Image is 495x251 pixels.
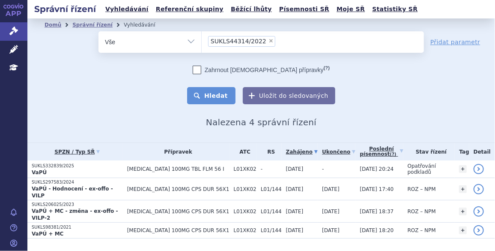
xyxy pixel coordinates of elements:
[277,3,332,15] a: Písemnosti SŘ
[261,186,282,192] span: L01/144
[408,163,436,175] span: Opatřování podkladů
[322,227,340,233] span: [DATE]
[322,186,340,192] span: [DATE]
[370,3,420,15] a: Statistiky SŘ
[459,227,467,234] a: +
[474,164,484,174] a: detail
[187,87,236,104] button: Hledat
[243,87,335,104] button: Uložit do sledovaných
[32,179,123,185] p: SUKLS297583/2024
[322,146,355,158] a: Ukončeno
[230,143,256,160] th: ATC
[360,227,394,233] span: [DATE] 18:20
[127,209,230,215] span: [MEDICAL_DATA] 100MG CPS DUR 56X1
[469,143,495,160] th: Detail
[360,143,403,160] a: Poslednípísemnost(?)
[32,186,113,199] strong: VaPÚ - Hodnocení - ex-offo - VILP
[286,166,304,172] span: [DATE]
[322,166,324,172] span: -
[127,186,230,192] span: [MEDICAL_DATA] 100MG CPS DUR 56X1
[360,209,394,215] span: [DATE] 18:37
[234,227,256,233] span: L01XK02
[403,143,455,160] th: Stav řízení
[268,38,274,43] span: ×
[430,38,480,46] a: Přidat parametr
[261,227,282,233] span: L01/144
[234,209,256,215] span: L01XK02
[261,166,282,172] span: -
[32,163,123,169] p: SUKLS332839/2025
[228,3,274,15] a: Běžící lhůty
[32,224,123,230] p: SUKLS98381/2021
[27,3,103,15] h2: Správní řízení
[390,152,397,157] abbr: (?)
[234,186,256,192] span: L01XK02
[459,165,467,173] a: +
[72,22,113,28] a: Správní řízení
[153,3,226,15] a: Referenční skupiny
[45,22,61,28] a: Domů
[334,3,367,15] a: Moje SŘ
[32,169,47,175] strong: VaPÚ
[286,209,304,215] span: [DATE]
[123,143,230,160] th: Přípravek
[474,225,484,236] a: detail
[322,209,340,215] span: [DATE]
[408,186,436,192] span: ROZ – NPM
[256,143,282,160] th: RS
[193,66,330,74] label: Zahrnout [DEMOGRAPHIC_DATA] přípravky
[286,186,304,192] span: [DATE]
[234,166,256,172] span: L01XK02
[278,36,283,46] input: SUKLS44314/2022
[459,208,467,215] a: +
[459,185,467,193] a: +
[286,227,304,233] span: [DATE]
[211,38,266,44] span: SUKLS44314/2022
[408,209,436,215] span: ROZ – NPM
[261,209,282,215] span: L01/144
[32,208,118,221] strong: VaPÚ + MC - změna - ex-offo - VILP-2
[32,202,123,208] p: SUKLS206025/2023
[455,143,469,160] th: Tag
[360,186,394,192] span: [DATE] 17:40
[32,146,123,158] a: SPZN / Typ SŘ
[103,3,151,15] a: Vyhledávání
[124,18,167,31] li: Vyhledávání
[286,146,318,158] a: Zahájeno
[408,227,436,233] span: ROZ – NPM
[324,65,330,71] abbr: (?)
[127,166,230,172] span: [MEDICAL_DATA] 100MG TBL FLM 56 I
[206,117,316,127] span: Nalezena 4 správní řízení
[474,206,484,217] a: detail
[474,184,484,194] a: detail
[127,227,230,233] span: [MEDICAL_DATA] 100MG CPS DUR 56X1
[360,166,394,172] span: [DATE] 20:24
[32,231,63,237] strong: VaPÚ + MC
